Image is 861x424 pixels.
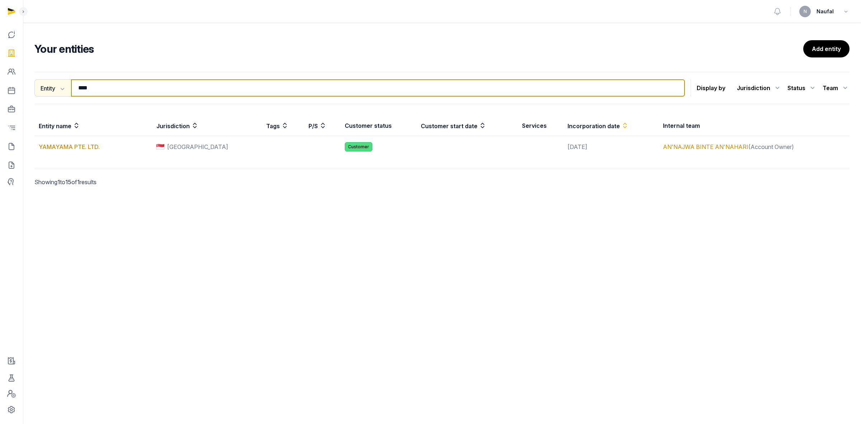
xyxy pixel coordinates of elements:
[345,142,372,152] span: Customer
[304,116,340,136] th: P/S
[563,116,658,136] th: Incorporation date
[417,116,518,136] th: Customer start date
[152,116,262,136] th: Jurisdiction
[77,178,80,186] span: 1
[65,178,71,186] span: 15
[167,143,228,151] span: [GEOGRAPHIC_DATA]
[340,116,417,136] th: Customer status
[787,82,817,94] div: Status
[262,116,304,136] th: Tags
[804,9,807,14] span: N
[823,82,850,94] div: Team
[34,116,152,136] th: Entity name
[799,6,811,17] button: N
[803,40,850,57] a: Add entity
[737,82,782,94] div: Jurisdiction
[518,116,563,136] th: Services
[57,178,60,186] span: 1
[39,143,100,150] a: YAMAYAMA PTE. LTD.
[817,7,834,16] span: Naufal
[34,169,230,195] p: Showing to of results
[659,116,850,136] th: Internal team
[34,42,803,55] h2: Your entities
[697,82,725,94] p: Display by
[563,136,658,158] td: [DATE]
[663,143,748,150] a: AN'NAJWA BINTE AN'NAHARI
[663,143,845,151] div: (Account Owner)
[34,79,71,97] button: Entity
